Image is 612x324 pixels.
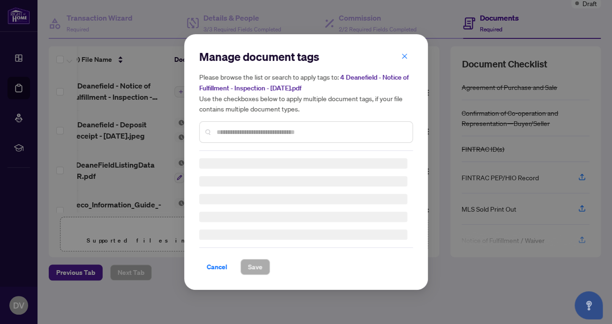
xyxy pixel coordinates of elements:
[575,291,603,319] button: Open asap
[199,72,413,114] h5: Please browse the list or search to apply tags to: Use the checkboxes below to apply multiple doc...
[199,259,235,275] button: Cancel
[240,259,270,275] button: Save
[199,49,413,64] h2: Manage document tags
[207,259,227,274] span: Cancel
[401,53,408,59] span: close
